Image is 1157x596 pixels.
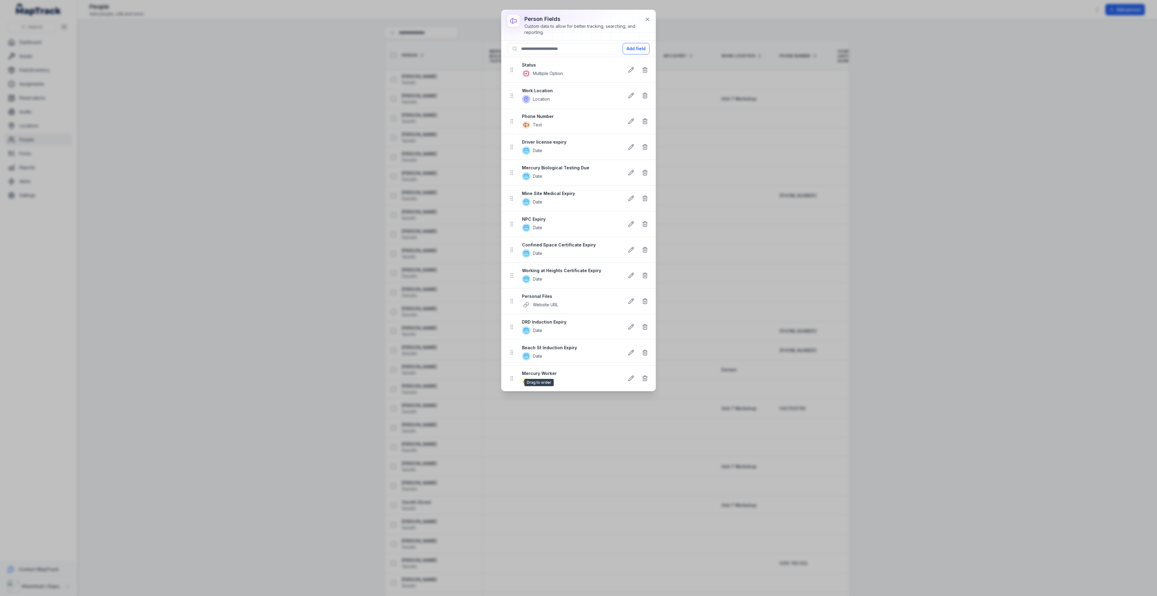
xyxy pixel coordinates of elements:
[524,23,640,35] div: Custom data to allow for better tracking, searching, and reporting.
[533,250,542,256] span: Date
[522,293,619,299] strong: Personal Files
[533,70,563,77] span: Multiple Option
[533,276,542,282] span: Date
[522,268,619,274] strong: Working at Heights Certificate Expiry
[533,122,542,128] span: Text
[524,15,640,23] h3: person fields
[533,327,542,334] span: Date
[522,242,619,248] strong: Confined Space Certificate Expiry
[524,379,554,386] span: Drag to order
[522,139,619,145] strong: Driver license expiry
[533,225,542,231] span: Date
[522,62,619,68] strong: Status
[522,88,619,94] strong: Work Location
[533,148,542,154] span: Date
[533,96,550,102] span: Location
[522,191,619,197] strong: Mine Site Medical Expiry
[522,216,619,222] strong: NPC Expiry
[522,319,619,325] strong: DRD Induction Expiry
[522,370,619,376] strong: Mercury Worker
[623,43,650,54] button: Add field
[522,113,619,119] strong: Phone Number
[522,345,619,351] strong: Beach St Induction Expiry
[533,173,542,179] span: Date
[533,199,542,205] span: Date
[522,165,619,171] strong: Mercury Biological Testing Due
[533,302,558,308] span: Website URL
[533,353,542,359] span: Date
